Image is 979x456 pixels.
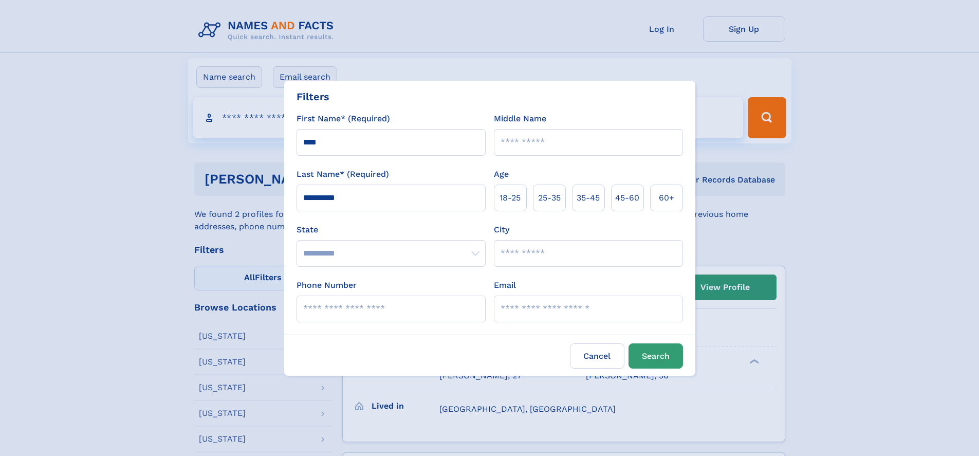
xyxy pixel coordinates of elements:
[615,192,639,204] span: 45‑60
[629,343,683,369] button: Search
[297,224,486,236] label: State
[297,89,329,104] div: Filters
[494,224,509,236] label: City
[659,192,674,204] span: 60+
[538,192,561,204] span: 25‑35
[570,343,624,369] label: Cancel
[297,168,389,180] label: Last Name* (Required)
[494,168,509,180] label: Age
[500,192,521,204] span: 18‑25
[494,113,546,125] label: Middle Name
[577,192,600,204] span: 35‑45
[494,279,516,291] label: Email
[297,279,357,291] label: Phone Number
[297,113,390,125] label: First Name* (Required)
